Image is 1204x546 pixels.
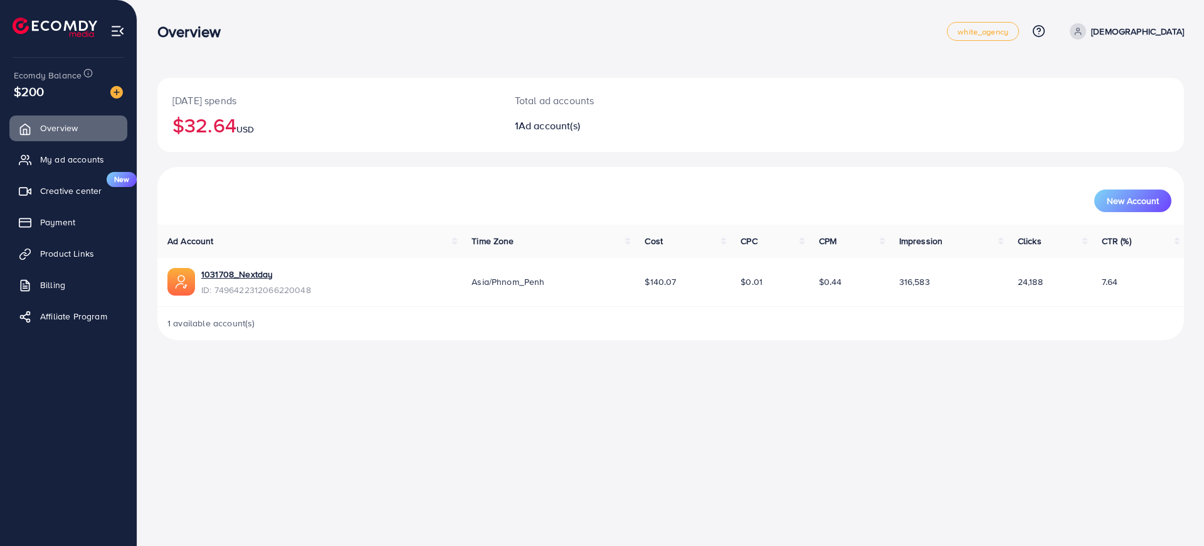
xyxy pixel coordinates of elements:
[9,272,127,297] a: Billing
[519,119,580,132] span: Ad account(s)
[167,268,195,296] img: ic-ads-acc.e4c84228.svg
[1065,23,1184,40] a: [DEMOGRAPHIC_DATA]
[201,284,311,296] span: ID: 7496422312066220048
[1151,490,1195,537] iframe: Chat
[645,235,663,247] span: Cost
[9,178,127,203] a: Creative centerNew
[9,241,127,266] a: Product Links
[40,122,78,134] span: Overview
[9,147,127,172] a: My ad accounts
[1094,190,1171,212] button: New Account
[645,276,676,288] span: $140.07
[167,317,255,329] span: 1 available account(s)
[472,276,544,288] span: Asia/Phnom_Penh
[472,235,514,247] span: Time Zone
[1091,24,1184,39] p: [DEMOGRAPHIC_DATA]
[172,93,485,108] p: [DATE] spends
[110,24,125,38] img: menu
[1018,276,1043,288] span: 24,188
[741,235,757,247] span: CPC
[958,28,1008,36] span: white_agency
[899,235,943,247] span: Impression
[1102,235,1131,247] span: CTR (%)
[1102,276,1118,288] span: 7.64
[14,82,45,100] span: $200
[741,276,763,288] span: $0.01
[14,69,82,82] span: Ecomdy Balance
[947,22,1019,41] a: white_agency
[40,153,104,166] span: My ad accounts
[515,120,741,132] h2: 1
[172,113,485,137] h2: $32.64
[40,310,107,323] span: Affiliate Program
[157,23,231,41] h3: Overview
[819,276,842,288] span: $0.44
[9,210,127,235] a: Payment
[236,123,254,136] span: USD
[110,86,123,99] img: image
[819,235,837,247] span: CPM
[40,279,65,291] span: Billing
[899,276,930,288] span: 316,583
[107,172,137,187] span: New
[1018,235,1042,247] span: Clicks
[40,247,94,260] span: Product Links
[1107,196,1159,205] span: New Account
[9,115,127,141] a: Overview
[515,93,741,108] p: Total ad accounts
[40,185,102,197] span: Creative center
[13,18,97,37] img: logo
[167,235,214,247] span: Ad Account
[40,216,75,228] span: Payment
[201,268,311,281] a: 1031708_Nextday
[9,304,127,329] a: Affiliate Program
